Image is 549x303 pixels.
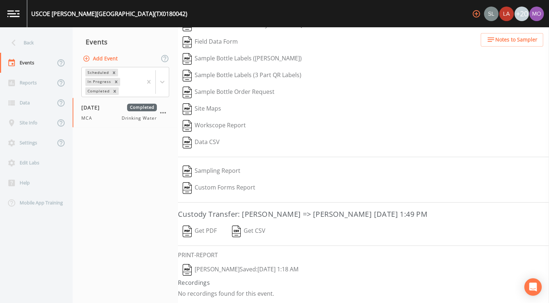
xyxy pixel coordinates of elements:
[178,134,224,151] button: Data CSV
[178,101,226,117] button: Site Maps
[183,53,192,65] img: svg%3e
[81,104,105,111] span: [DATE]
[85,87,111,95] div: Completed
[178,278,549,287] h4: Recordings
[183,36,192,48] img: svg%3e
[524,278,542,296] div: Open Intercom Messenger
[31,9,187,18] div: USCOE [PERSON_NAME][GEOGRAPHIC_DATA] (TX0180042)
[183,182,192,194] img: svg%3e
[183,120,192,132] img: svg%3e
[7,10,20,17] img: logo
[178,208,549,220] h3: Custody Transfer: [PERSON_NAME] => [PERSON_NAME] [DATE] 1:49 PM
[495,35,537,44] span: Notes to Sampler
[232,226,241,237] img: svg%3e
[81,52,121,65] button: Add Event
[178,84,279,101] button: Sample Bottle Order Request
[178,34,243,51] button: Field Data Form
[183,166,192,177] img: svg%3e
[178,117,251,134] button: Workscope Report
[529,7,544,21] img: 4e251478aba98ce068fb7eae8f78b90c
[183,137,192,148] img: svg%3e
[112,78,120,85] div: Remove In Progress
[499,7,514,21] div: Lauren Saenz
[178,252,549,259] h6: PRINT-REPORT
[111,87,119,95] div: Remove Completed
[183,103,192,115] img: svg%3e
[178,163,245,180] button: Sampling Report
[178,223,221,240] button: Get PDF
[178,67,306,84] button: Sample Bottle Labels (3 Part QR Labels)
[183,226,192,237] img: svg%3e
[515,7,529,21] div: +20
[122,115,157,121] span: Drinking Water
[85,69,110,76] div: Scheduled
[73,33,178,51] div: Events
[178,51,306,67] button: Sample Bottle Labels ([PERSON_NAME])
[178,180,260,196] button: Custom Forms Report
[85,78,112,85] div: In Progress
[481,33,543,47] button: Notes to Sampler
[127,104,157,111] span: Completed
[227,223,271,240] button: Get CSV
[183,70,192,81] img: svg%3e
[178,262,303,278] button: [PERSON_NAME]Saved:[DATE] 1:18 AM
[484,7,499,21] div: Sloan Rigamonti
[110,69,118,76] div: Remove Scheduled
[73,98,178,128] a: [DATE]CompletedMCADrinking Water
[178,290,549,297] p: No recordings found for this event.
[484,7,499,21] img: 0d5b2d5fd6ef1337b72e1b2735c28582
[499,7,514,21] img: cf6e799eed601856facf0d2563d1856d
[183,264,192,276] img: svg%3e
[183,87,192,98] img: svg%3e
[81,115,97,121] span: MCA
